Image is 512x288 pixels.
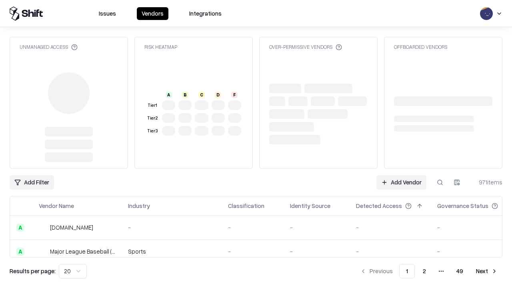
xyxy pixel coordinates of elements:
[416,264,432,278] button: 2
[471,264,502,278] button: Next
[146,102,159,109] div: Tier 1
[215,92,221,98] div: D
[356,247,424,256] div: -
[198,92,205,98] div: C
[355,264,502,278] nav: pagination
[39,248,47,256] img: Major League Baseball (MLB)
[39,224,47,232] img: pathfactory.com
[39,202,74,210] div: Vendor Name
[290,202,330,210] div: Identity Source
[184,7,226,20] button: Integrations
[290,223,343,232] div: -
[166,92,172,98] div: A
[356,223,424,232] div: -
[399,264,415,278] button: 1
[10,267,56,275] p: Results per page:
[128,247,215,256] div: Sports
[231,92,238,98] div: F
[128,202,150,210] div: Industry
[376,175,426,190] a: Add Vendor
[16,224,24,232] div: A
[128,223,215,232] div: -
[437,223,511,232] div: -
[356,202,402,210] div: Detected Access
[437,202,488,210] div: Governance Status
[137,7,168,20] button: Vendors
[94,7,121,20] button: Issues
[146,128,159,134] div: Tier 3
[50,247,115,256] div: Major League Baseball (MLB)
[20,44,78,50] div: Unmanaged Access
[450,264,470,278] button: 49
[10,175,54,190] button: Add Filter
[228,247,277,256] div: -
[16,248,24,256] div: A
[394,44,447,50] div: Offboarded Vendors
[146,115,159,122] div: Tier 2
[50,223,93,232] div: [DOMAIN_NAME]
[228,223,277,232] div: -
[269,44,342,50] div: Over-Permissive Vendors
[182,92,188,98] div: B
[437,247,511,256] div: -
[228,202,264,210] div: Classification
[290,247,343,256] div: -
[470,178,502,186] div: 971 items
[144,44,177,50] div: Risk Heatmap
